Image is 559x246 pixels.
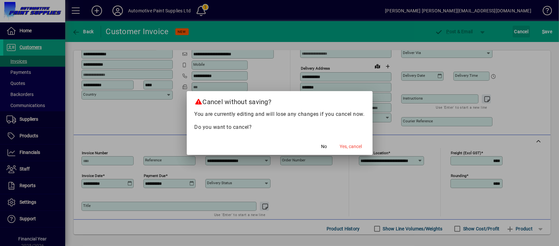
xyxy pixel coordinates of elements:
[340,143,362,150] span: Yes, cancel
[195,123,365,131] p: Do you want to cancel?
[314,141,335,152] button: No
[337,141,365,152] button: Yes, cancel
[187,91,373,110] h2: Cancel without saving?
[321,143,327,150] span: No
[195,110,365,118] p: You are currently editing and will lose any changes if you cancel now.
